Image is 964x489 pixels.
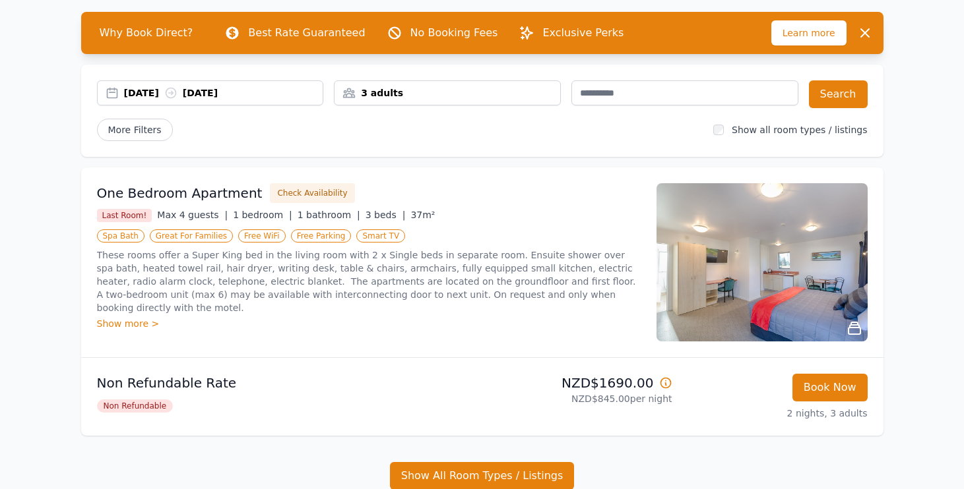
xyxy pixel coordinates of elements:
span: Smart TV [356,229,405,243]
span: Why Book Direct? [89,20,204,46]
div: 3 adults [335,86,560,100]
span: Learn more [771,20,847,45]
p: NZD$1690.00 [488,374,672,392]
button: Check Availability [270,183,354,203]
p: These rooms offer a Super King bed in the living room with 2 x Single beds in separate room. Ensu... [97,248,641,314]
p: Exclusive Perks [542,25,624,41]
span: Non Refundable [97,399,174,413]
p: No Booking Fees [410,25,498,41]
span: 37m² [410,210,435,220]
span: Last Room! [97,209,152,222]
div: Show more > [97,317,641,330]
div: [DATE] [DATE] [124,86,323,100]
p: Non Refundable Rate [97,374,477,392]
span: Great For Families [150,229,233,243]
span: Free Parking [291,229,352,243]
span: Free WiFi [238,229,286,243]
span: More Filters [97,119,173,141]
p: Best Rate Guaranteed [248,25,365,41]
p: 2 nights, 3 adults [683,407,868,420]
button: Book Now [792,374,868,401]
span: Spa Bath [97,229,145,243]
label: Show all room types / listings [732,125,867,135]
span: 3 beds | [366,210,406,220]
span: 1 bathroom | [298,210,360,220]
span: Max 4 guests | [157,210,228,220]
p: NZD$845.00 per night [488,392,672,405]
button: Search [809,80,868,108]
h3: One Bedroom Apartment [97,184,263,202]
span: 1 bedroom | [233,210,292,220]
